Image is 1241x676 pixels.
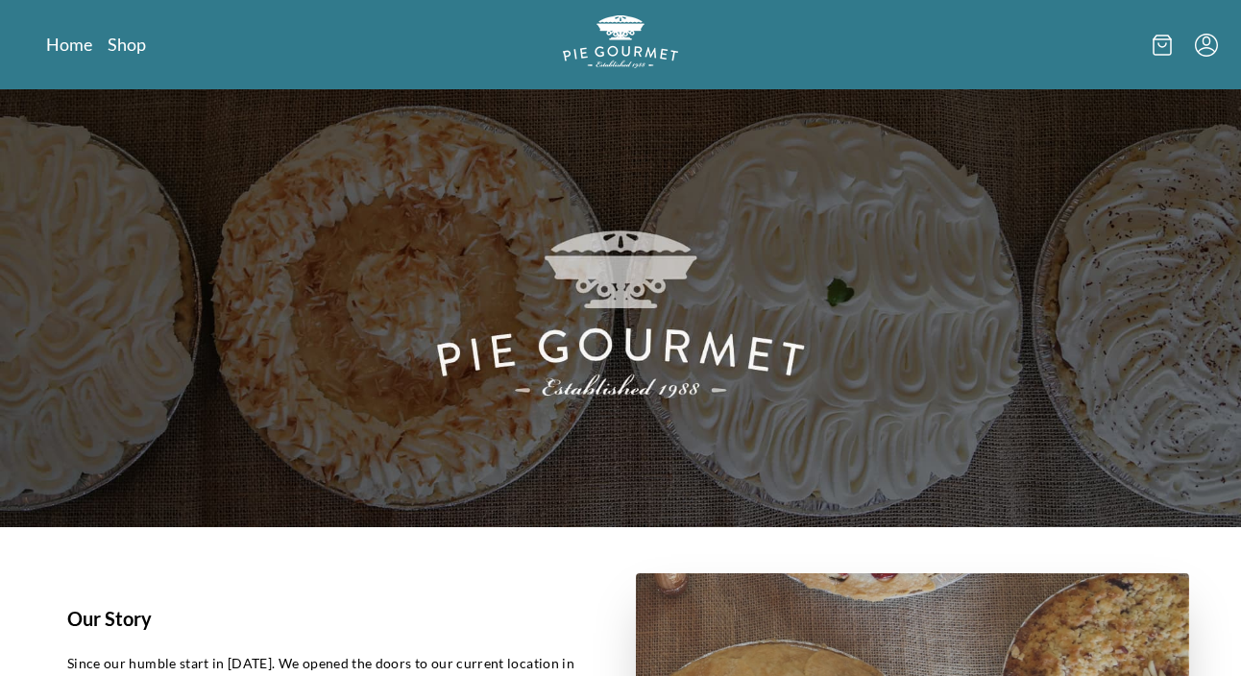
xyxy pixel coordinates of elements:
[1195,34,1218,57] button: Menu
[108,33,146,56] a: Shop
[563,15,678,68] img: logo
[563,15,678,74] a: Logo
[67,604,590,633] h1: Our Story
[46,33,92,56] a: Home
